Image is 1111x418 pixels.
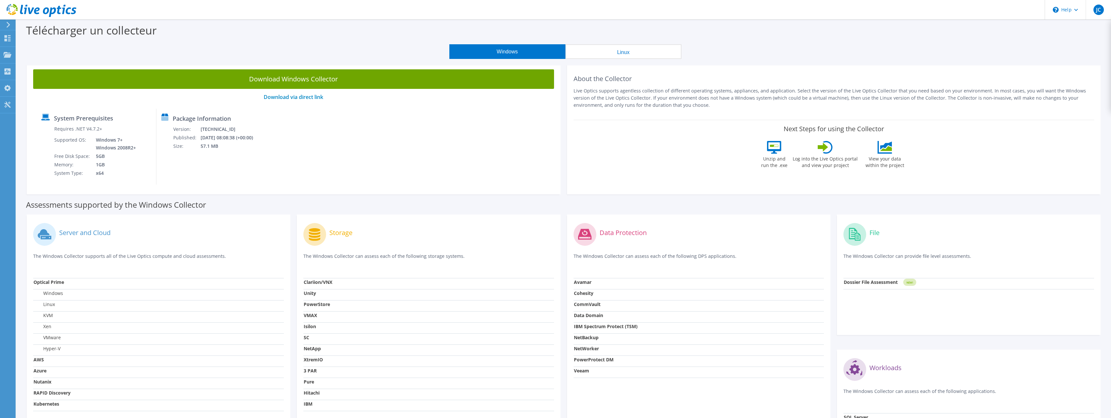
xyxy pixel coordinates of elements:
[565,44,681,59] button: Linux
[304,279,332,285] strong: Clariion/VNX
[600,230,647,236] label: Data Protection
[173,115,231,122] label: Package Information
[91,136,137,152] td: Windows 7+ Windows 2008R2+
[173,133,200,142] td: Published:
[574,312,603,318] strong: Data Domain
[173,142,200,150] td: Size:
[54,169,91,177] td: System Type:
[574,356,614,363] strong: PowerProtect DM
[33,253,284,266] p: The Windows Collector supports all of the Live Optics compute and cloud assessments.
[449,44,565,59] button: Windows
[33,379,51,385] strong: Nutanix
[59,230,111,236] label: Server and Cloud
[304,379,314,385] strong: Pure
[869,230,880,236] label: File
[304,290,316,296] strong: Unity
[906,281,913,284] tspan: NEW!
[304,390,320,396] strong: Hitachi
[843,388,1094,401] p: The Windows Collector can assess each of the following applications.
[1093,5,1104,15] span: JC
[574,368,589,374] strong: Veeam
[574,301,601,307] strong: CommVault
[1053,7,1059,13] svg: \n
[304,334,309,341] strong: SC
[200,142,261,150] td: 57.1 MB
[574,345,599,352] strong: NetWorker
[304,301,330,307] strong: PowerStore
[574,290,593,296] strong: Cohesity
[33,301,55,308] label: Linux
[329,230,352,236] label: Storage
[173,125,200,133] td: Version:
[304,401,312,407] strong: IBM
[33,323,51,330] label: Xen
[792,154,858,169] label: Log into the Live Optics portal and view your project
[869,365,902,371] label: Workloads
[304,345,321,352] strong: NetApp
[33,334,61,341] label: VMware
[33,401,59,407] strong: Kubernetes
[574,334,599,341] strong: NetBackup
[33,390,71,396] strong: RAPID Discovery
[33,279,64,285] strong: Optical Prime
[759,154,789,169] label: Unzip and run the .exe
[784,125,884,133] label: Next Steps for using the Collector
[304,356,323,363] strong: XtremIO
[861,154,908,169] label: View your data within the project
[33,312,53,319] label: KVM
[574,323,638,329] strong: IBM Spectrum Protect (TSM)
[54,126,102,132] label: Requires .NET V4.7.2+
[304,312,317,318] strong: VMAX
[26,202,206,208] label: Assessments supported by the Windows Collector
[33,345,60,352] label: Hyper-V
[26,23,157,38] label: Télécharger un collecteur
[33,356,44,363] strong: AWS
[91,160,137,169] td: 1GB
[574,279,591,285] strong: Avamar
[54,136,91,152] td: Supported OS:
[54,152,91,160] td: Free Disk Space:
[54,115,113,121] label: System Prerequisites
[264,93,323,101] a: Download via direct link
[304,368,317,374] strong: 3 PAR
[91,169,137,177] td: x64
[33,290,63,297] label: Windows
[200,133,261,142] td: [DATE] 08:08:38 (+00:00)
[91,152,137,160] td: 5GB
[574,87,1094,109] p: Live Optics supports agentless collection of different operating systems, appliances, and applica...
[33,69,554,89] a: Download Windows Collector
[304,323,316,329] strong: Isilon
[574,75,1094,83] h2: About the Collector
[843,253,1094,266] p: The Windows Collector can provide file level assessments.
[303,253,554,266] p: The Windows Collector can assess each of the following storage systems.
[54,160,91,169] td: Memory:
[33,368,46,374] strong: Azure
[574,253,824,266] p: The Windows Collector can assess each of the following DPS applications.
[200,125,261,133] td: [TECHNICAL_ID]
[844,279,898,285] strong: Dossier File Assessment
